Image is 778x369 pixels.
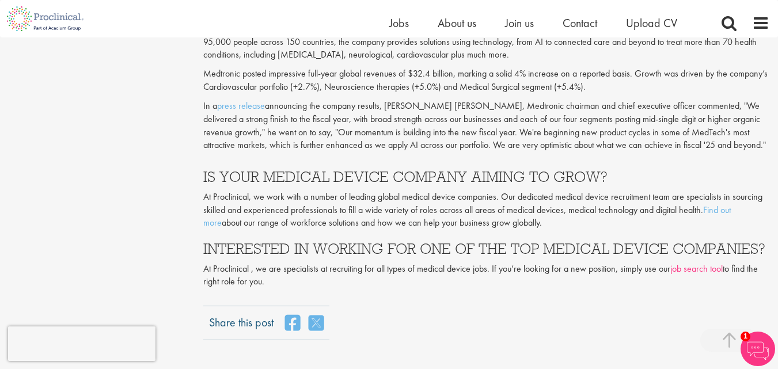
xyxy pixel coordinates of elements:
p: At Proclinical , we are specialists at recruiting for all types of medical device jobs. If you’re... [203,263,769,289]
a: About us [438,16,476,31]
span: 1 [741,332,750,341]
h3: IS YOUR MEDICAL DEVICE COMPANY AIMING TO GROW? [203,169,769,184]
p: After losing the top spot for the first time [DATE] in [DATE], Medtronic has made a powerful come... [203,22,769,62]
h3: INTERESTED IN WORKING FOR ONE OF THE TOP MEDICAL DEVICE COMPANIES? [203,241,769,256]
a: Jobs [389,16,409,31]
a: Join us [505,16,534,31]
label: Share this post [209,314,274,322]
a: press release [217,100,265,112]
a: share on facebook [285,314,300,332]
a: share on twitter [309,314,324,332]
a: Upload CV [626,16,677,31]
img: Chatbot [741,332,775,366]
p: At Proclinical, we work with a number of leading global medical device companies. Our dedicated m... [203,191,769,230]
a: Find out more [203,204,731,229]
p: In a announcing the company results, [PERSON_NAME] [PERSON_NAME], Medtronic chairman and chief ex... [203,100,769,152]
a: Contact [563,16,597,31]
iframe: reCAPTCHA [8,326,155,361]
a: job search tool [670,263,723,275]
p: Medtronic posted impressive full-year global revenues of $32.4 billion, marking a solid 4% increa... [203,67,769,94]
